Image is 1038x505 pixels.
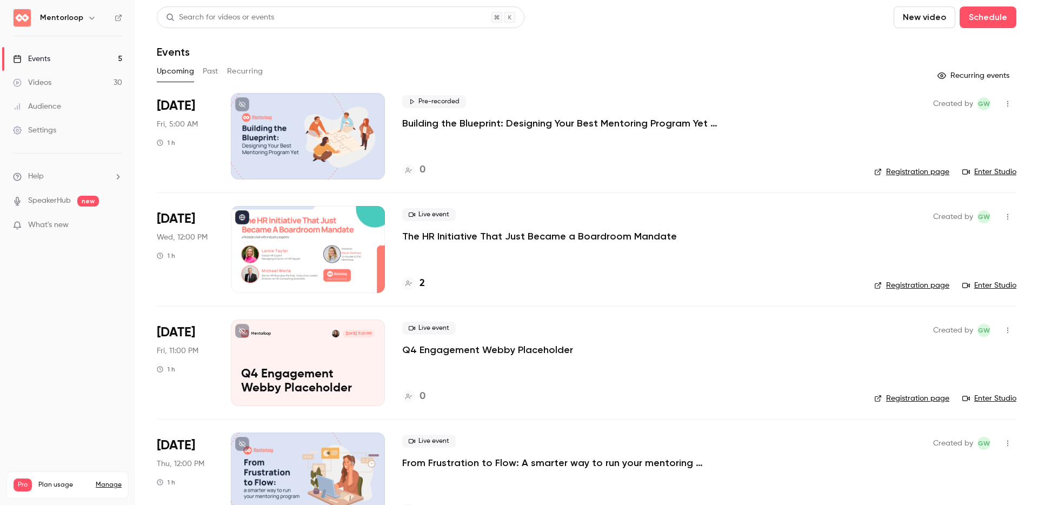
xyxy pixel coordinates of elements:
[28,220,69,231] span: What's new
[894,6,955,28] button: New video
[157,437,195,454] span: [DATE]
[962,393,1016,404] a: Enter Studio
[977,210,990,223] span: Grace Winstanley
[14,9,31,26] img: Mentorloop
[157,345,198,356] span: Fri, 11:00 PM
[978,97,990,110] span: GW
[40,12,83,23] h6: Mentorloop
[402,435,456,448] span: Live event
[874,280,949,291] a: Registration page
[402,95,466,108] span: Pre-recorded
[157,251,175,260] div: 1 h
[402,389,425,404] a: 0
[157,365,175,374] div: 1 h
[978,210,990,223] span: GW
[933,437,973,450] span: Created by
[13,171,122,182] li: help-dropdown-opener
[402,456,727,469] a: From Frustration to Flow: A smarter way to run your mentoring program (APAC)
[157,206,214,293] div: Oct 29 Wed, 12:00 PM (Australia/Melbourne)
[962,167,1016,177] a: Enter Studio
[77,196,99,207] span: new
[38,481,89,489] span: Plan usage
[978,324,990,337] span: GW
[13,77,51,88] div: Videos
[874,167,949,177] a: Registration page
[933,97,973,110] span: Created by
[157,119,198,130] span: Fri, 5:00 AM
[13,101,61,112] div: Audience
[962,280,1016,291] a: Enter Studio
[960,6,1016,28] button: Schedule
[157,324,195,341] span: [DATE]
[402,322,456,335] span: Live event
[420,163,425,177] h4: 0
[874,393,949,404] a: Registration page
[13,125,56,136] div: Settings
[14,479,32,491] span: Pro
[251,331,271,336] p: Mentorloop
[977,437,990,450] span: Grace Winstanley
[402,276,425,291] a: 2
[227,63,263,80] button: Recurring
[342,330,374,337] span: [DATE] 11:00 PM
[977,324,990,337] span: Grace Winstanley
[157,138,175,147] div: 1 h
[402,208,456,221] span: Live event
[157,232,208,243] span: Wed, 12:00 PM
[933,67,1016,84] button: Recurring events
[28,195,71,207] a: SpeakerHub
[402,163,425,177] a: 0
[157,478,175,487] div: 1 h
[978,437,990,450] span: GW
[231,320,385,406] a: Q4 Engagement Webby PlaceholderMentorloopJess Benham[DATE] 11:00 PMQ4 Engagement Webby Placeholder
[402,343,573,356] a: Q4 Engagement Webby Placeholder
[420,276,425,291] h4: 2
[96,481,122,489] a: Manage
[157,63,194,80] button: Upcoming
[157,459,204,469] span: Thu, 12:00 PM
[402,230,677,243] a: The HR Initiative That Just Became a Boardroom Mandate
[157,93,214,180] div: Sep 26 Fri, 5:00 AM (Australia/Melbourne)
[203,63,218,80] button: Past
[241,368,375,396] p: Q4 Engagement Webby Placeholder
[402,117,727,130] a: Building the Blueprint: Designing Your Best Mentoring Program Yet ([GEOGRAPHIC_DATA])
[420,389,425,404] h4: 0
[933,210,973,223] span: Created by
[933,324,973,337] span: Created by
[166,12,274,23] div: Search for videos or events
[157,320,214,406] div: Nov 21 Fri, 12:00 PM (Europe/London)
[157,97,195,115] span: [DATE]
[157,45,190,58] h1: Events
[332,330,340,337] img: Jess Benham
[157,210,195,228] span: [DATE]
[28,171,44,182] span: Help
[977,97,990,110] span: Grace Winstanley
[13,54,50,64] div: Events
